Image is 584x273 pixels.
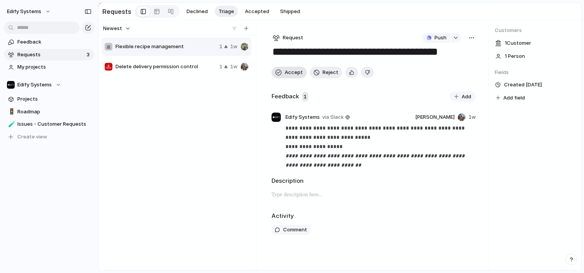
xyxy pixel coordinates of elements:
[302,92,308,102] span: 1
[280,8,300,15] span: Shipped
[17,51,84,59] span: Requests
[17,63,92,71] span: My projects
[272,67,307,78] button: Accept
[102,24,132,34] button: Newest
[422,33,450,43] button: Push
[495,69,575,76] span: Fields
[87,51,91,59] span: 3
[285,113,320,121] span: Edify Systems
[322,113,344,121] span: via Slack
[241,6,273,17] button: Accepted
[4,61,94,73] a: My projects
[4,36,94,48] a: Feedback
[4,79,94,91] button: Edify Systems
[8,107,14,116] div: 🚦
[17,95,92,103] span: Projects
[285,69,303,76] span: Accept
[219,43,222,51] span: 1
[7,120,15,128] button: 🧪
[4,93,94,105] a: Projects
[323,69,338,76] span: Reject
[272,225,310,235] button: Comment
[4,118,94,130] a: 🧪Issues - Customer Requests
[450,91,476,102] button: Add
[310,67,342,78] button: Reject
[7,108,15,116] button: 🚦
[272,212,294,221] h2: Activity
[4,49,94,61] a: Requests3
[462,93,471,101] span: Add
[183,6,212,17] button: Declined
[283,34,303,42] span: Request
[283,226,307,234] span: Comment
[272,33,304,43] button: Request
[219,8,234,15] span: Triage
[505,52,525,60] span: 1 Person
[504,81,542,89] span: Created [DATE]
[4,131,94,143] button: Create view
[503,94,525,102] span: Add field
[187,8,208,15] span: Declined
[505,39,531,47] span: 1 Customer
[272,177,476,185] h2: Description
[4,106,94,118] a: 🚦Roadmap
[102,7,131,16] h2: Requests
[495,93,526,103] button: Add field
[17,133,47,141] span: Create view
[219,63,222,71] span: 1
[245,8,269,15] span: Accepted
[17,81,52,89] span: Edify Systems
[115,43,216,51] span: Flexible recipe management
[435,34,446,42] span: Push
[469,113,476,121] span: 1w
[230,63,238,71] span: 1w
[230,43,238,51] span: 1w
[17,120,92,128] span: Issues - Customer Requests
[321,113,351,122] a: via Slack
[215,6,238,17] button: Triage
[276,6,304,17] button: Shipped
[115,63,216,71] span: Delete delivery permission control
[17,38,92,46] span: Feedback
[103,25,122,32] span: Newest
[272,92,299,101] h2: Feedback
[415,113,455,121] span: [PERSON_NAME]
[8,120,14,129] div: 🧪
[3,5,55,18] button: Edify Systems
[17,108,92,116] span: Roadmap
[495,27,575,34] span: Customers
[7,8,41,15] span: Edify Systems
